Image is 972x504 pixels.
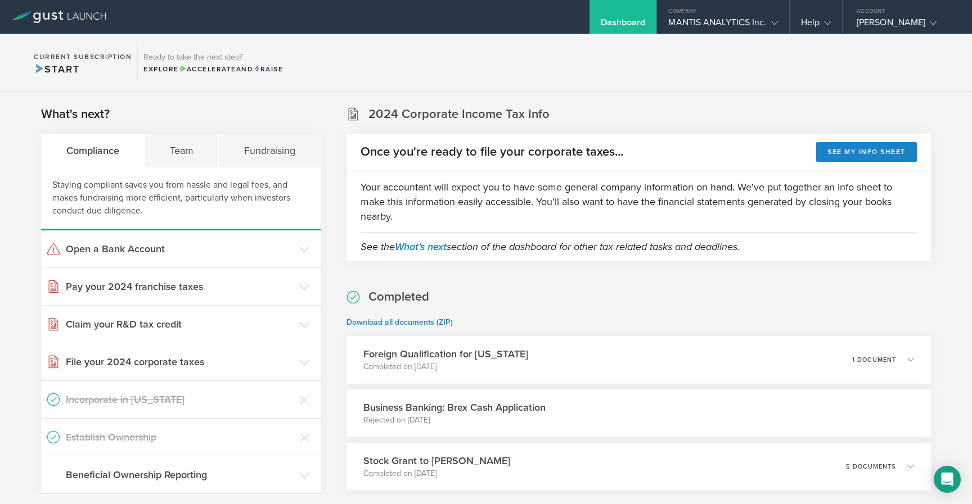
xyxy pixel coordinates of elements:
[41,106,110,122] h2: What's next?
[601,17,646,34] div: Dashboard
[143,64,283,74] div: Explore
[363,361,528,373] p: Completed on [DATE]
[179,65,236,73] span: Accelerate
[66,279,294,294] h3: Pay your 2024 franchise taxes
[41,167,321,230] div: Staying compliant saves you from hassle and legal fees, and makes fundraising more efficient, par...
[66,242,294,256] h3: Open a Bank Account
[934,466,961,493] div: Open Intercom Messenger
[361,180,917,224] p: Your accountant will expect you to have some general company information on hand. We've put toget...
[363,415,546,426] p: Rejected on [DATE]
[137,45,289,80] div: Ready to take the next step?ExploreAccelerateandRaise
[143,53,283,61] h3: Ready to take the next step?
[66,430,294,444] h3: Establish Ownership
[361,240,740,253] em: See the section of the dashboard for other tax related tasks and deadlines.
[66,355,294,369] h3: File your 2024 corporate taxes
[34,53,132,60] h2: Current Subscription
[816,142,917,162] button: See my info sheet
[145,134,219,167] div: Team
[368,106,550,122] h2: 2024 Corporate Income Tax Info
[368,289,429,305] h2: Completed
[346,317,453,327] a: Download all documents (ZIP)
[363,468,510,479] p: Completed on [DATE]
[361,144,623,160] h2: Once you're ready to file your corporate taxes...
[395,240,447,253] a: What's next
[857,17,952,34] div: [PERSON_NAME]
[801,17,831,34] div: Help
[41,134,145,167] div: Compliance
[66,392,294,407] h3: Incorporate in [US_STATE]
[34,63,79,75] span: Start
[363,453,510,468] h3: Stock Grant to [PERSON_NAME]
[363,347,528,361] h3: Foreign Qualification for [US_STATE]
[253,65,283,73] span: Raise
[66,317,294,332] h3: Claim your R&D tax credit
[179,65,254,73] span: and
[219,134,320,167] div: Fundraising
[66,467,294,482] h3: Beneficial Ownership Reporting
[363,400,546,415] h3: Business Banking: Brex Cash Application
[846,464,896,470] p: 5 documents
[668,17,777,34] div: MANTIS ANALYTICS Inc.
[852,357,896,363] p: 1 document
